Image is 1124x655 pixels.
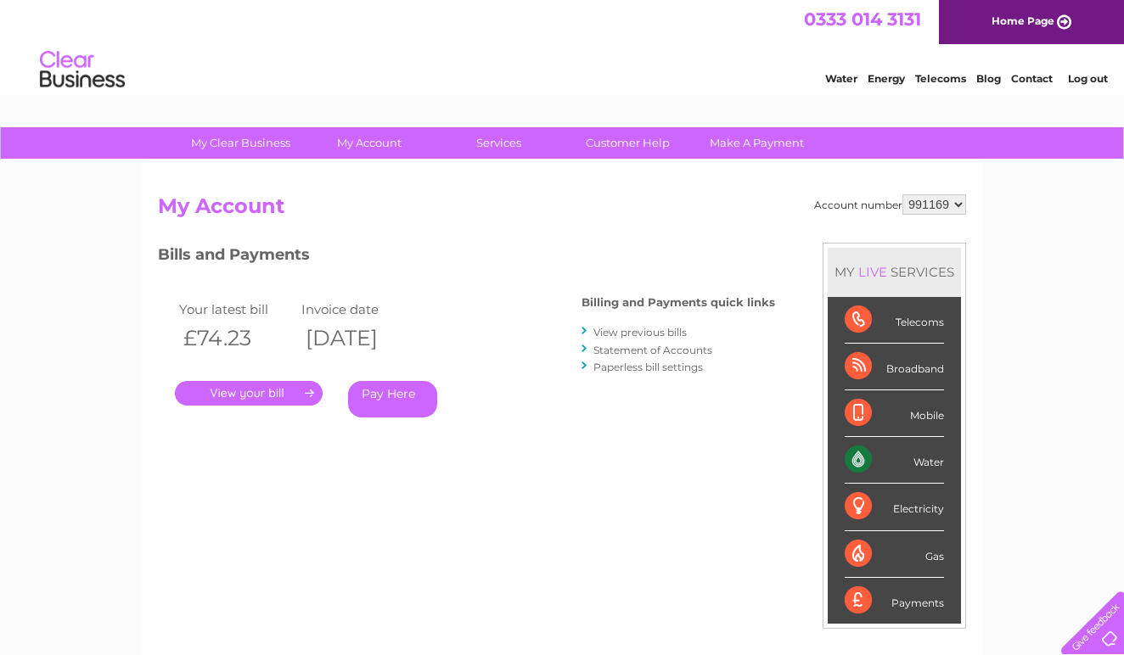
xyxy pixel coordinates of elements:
[175,298,297,321] td: Your latest bill
[297,321,419,355] th: [DATE]
[814,194,966,215] div: Account number
[804,8,921,30] a: 0333 014 3131
[976,72,1001,85] a: Blog
[845,297,944,344] div: Telecoms
[558,127,698,159] a: Customer Help
[845,484,944,530] div: Electricity
[828,248,961,296] div: MY SERVICES
[158,194,966,227] h2: My Account
[162,9,964,82] div: Clear Business is a trading name of Verastar Limited (registered in [GEOGRAPHIC_DATA] No. 3667643...
[845,578,944,624] div: Payments
[593,361,703,373] a: Paperless bill settings
[429,127,569,159] a: Services
[39,44,126,96] img: logo.png
[825,72,857,85] a: Water
[845,344,944,390] div: Broadband
[297,298,419,321] td: Invoice date
[1011,72,1053,85] a: Contact
[300,127,440,159] a: My Account
[1068,72,1108,85] a: Log out
[175,321,297,355] th: £74.23
[845,390,944,437] div: Mobile
[868,72,905,85] a: Energy
[158,243,775,272] h3: Bills and Payments
[687,127,827,159] a: Make A Payment
[348,381,437,417] a: Pay Here
[855,264,891,280] div: LIVE
[582,296,775,309] h4: Billing and Payments quick links
[845,531,944,578] div: Gas
[175,381,323,406] a: .
[593,344,712,356] a: Statement of Accounts
[845,437,944,484] div: Water
[593,326,687,339] a: View previous bills
[171,127,311,159] a: My Clear Business
[915,72,966,85] a: Telecoms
